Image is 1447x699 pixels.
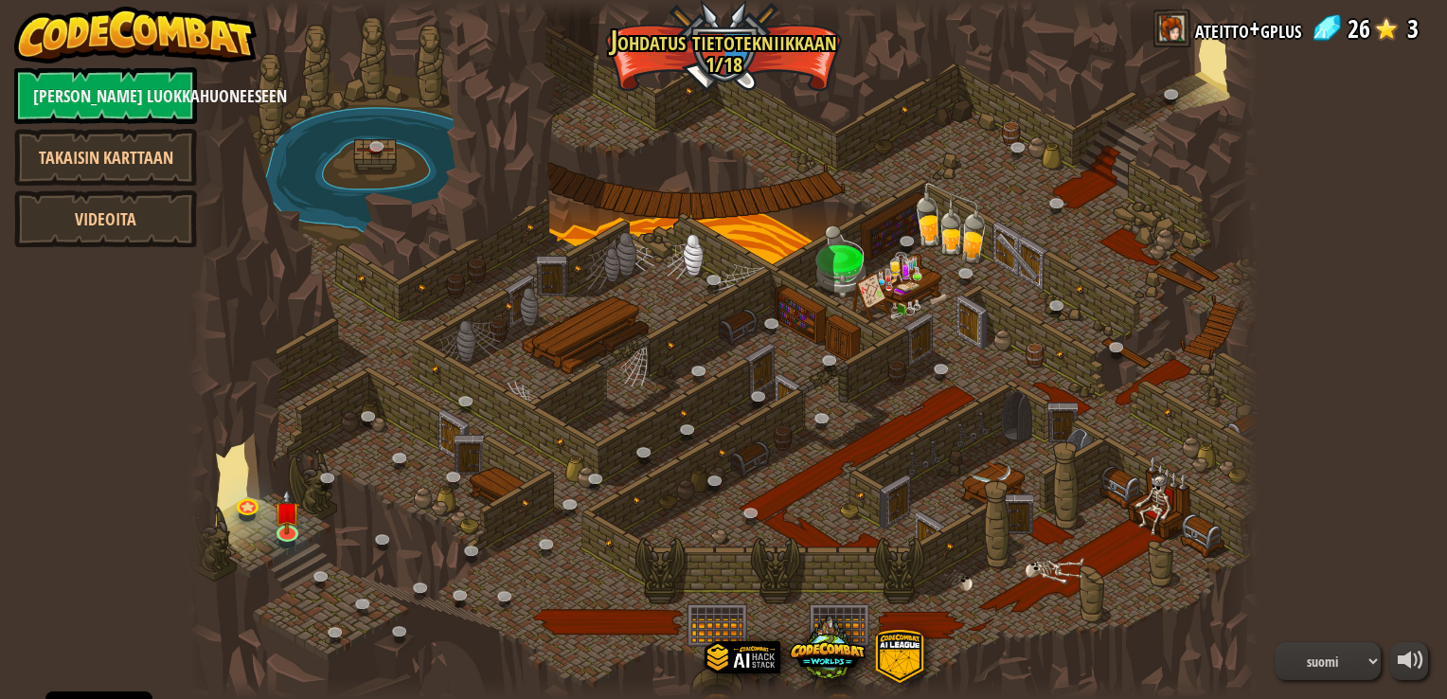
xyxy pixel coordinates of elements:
a: [PERSON_NAME] luokkahuoneeseen [14,67,197,124]
span: 3 [1407,9,1419,47]
a: Back to Map [14,129,197,186]
img: level-banner-unstarted.png [274,489,300,534]
img: CodeCombat - Learn how to code by playing a game [14,7,257,63]
button: Aänenvoimakkuus [1390,642,1428,680]
span: 26 [1348,9,1370,47]
select: Languages [1275,642,1381,680]
a: ateitto+gplus [1195,9,1301,47]
a: Videoita [14,190,197,247]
